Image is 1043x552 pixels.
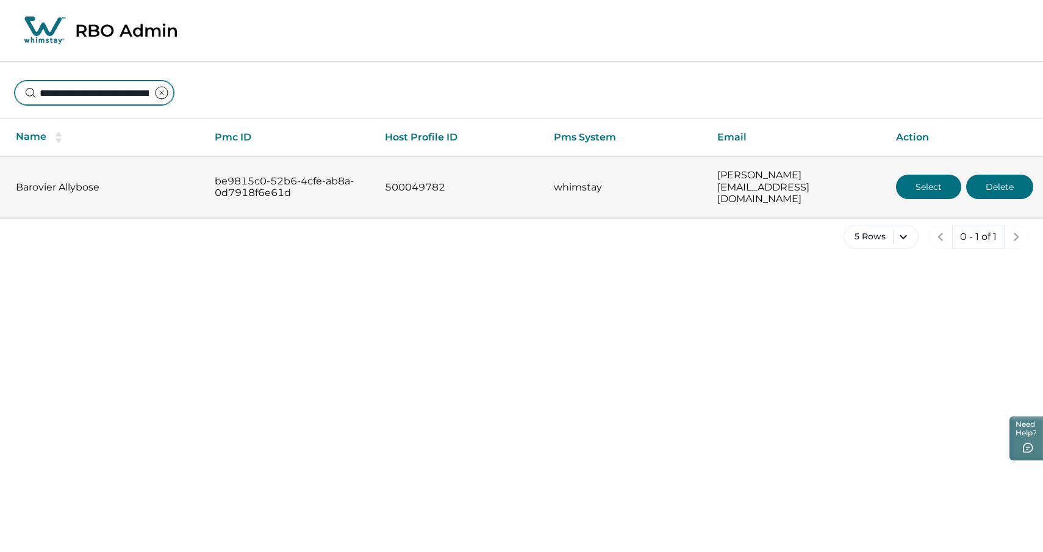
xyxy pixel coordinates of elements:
th: Pmc ID [205,119,376,156]
p: [PERSON_NAME][EMAIL_ADDRESS][DOMAIN_NAME] [717,169,876,205]
button: Select [896,175,961,199]
button: 5 Rows [844,225,919,249]
p: whimstay [554,181,698,194]
button: clear input [149,81,174,105]
button: previous page [928,225,953,249]
th: Host Profile ID [375,119,544,156]
button: sorting [46,131,71,143]
button: Delete [966,175,1033,199]
th: Pms System [544,119,708,156]
th: Email [708,119,886,156]
p: 500049782 [385,181,534,194]
p: RBO Admin [75,20,178,41]
p: Barovier Allybose [16,181,195,194]
th: Action [886,119,1043,156]
p: 0 - 1 of 1 [960,231,997,243]
button: next page [1004,225,1028,249]
p: be9815c0-52b6-4cfe-ab8a-0d7918f6e61d [215,175,366,199]
button: 0 - 1 of 1 [952,225,1005,249]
